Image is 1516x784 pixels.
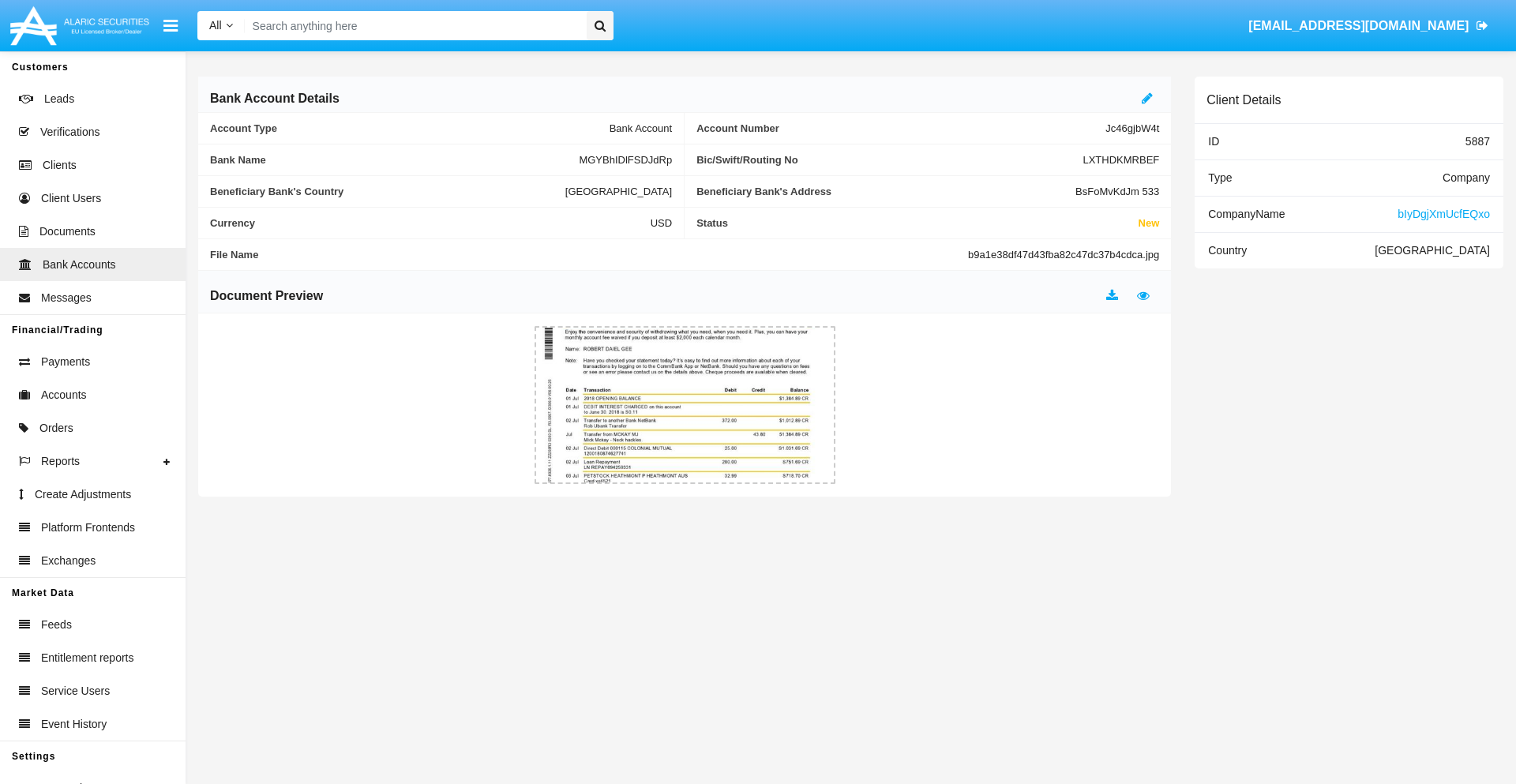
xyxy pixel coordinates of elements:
[1075,186,1159,197] span: BsFoMvKdJm 533
[39,223,96,240] span: Documents
[210,217,651,229] span: Currency
[43,257,116,273] span: Bank Accounts
[696,217,1138,229] span: Status
[1248,19,1469,32] span: [EMAIL_ADDRESS][DOMAIN_NAME]
[1208,244,1247,257] span: Country
[1139,217,1160,229] span: New
[610,122,673,134] span: Bank Account
[43,157,77,174] span: Clients
[968,249,1159,261] span: b9a1e38df47d43fba82c47dc37b4cdca.jpg
[210,287,323,305] h6: Document Preview
[565,186,672,197] span: [GEOGRAPHIC_DATA]
[41,190,101,207] span: Client Users
[1398,208,1490,220] span: bIyDgjXmUcfEQxo
[209,19,222,32] span: All
[1208,171,1232,184] span: Type
[41,716,107,733] span: Event History
[210,154,579,166] span: Bank Name
[44,91,74,107] span: Leads
[39,420,73,437] span: Orders
[41,650,134,666] span: Entitlement reports
[1465,135,1490,148] span: 5887
[41,453,80,470] span: Reports
[696,186,1075,197] span: Beneficiary Bank's Address
[651,217,672,229] span: USD
[41,387,87,403] span: Accounts
[1443,171,1490,184] span: Company
[210,122,610,134] span: Account Type
[696,154,1083,166] span: Bic/Swift/Routing No
[35,486,131,503] span: Create Adjustments
[1105,122,1159,134] span: Jc46gjbW4t
[41,290,92,306] span: Messages
[210,249,968,261] span: File Name
[1208,208,1285,220] span: Company Name
[1241,4,1496,48] a: [EMAIL_ADDRESS][DOMAIN_NAME]
[1375,244,1490,257] span: [GEOGRAPHIC_DATA]
[41,520,135,536] span: Platform Frontends
[245,11,581,40] input: Search
[210,90,340,107] h6: Bank Account Details
[210,186,565,197] span: Beneficiary Bank's Country
[8,2,152,49] img: Logo image
[579,154,672,166] span: MGYBhIDlFSDJdRp
[197,17,245,34] a: All
[1208,135,1219,148] span: ID
[1206,92,1281,107] h6: Client Details
[41,354,90,370] span: Payments
[696,122,1105,134] span: Account Number
[41,617,72,633] span: Feeds
[41,683,110,700] span: Service Users
[1083,154,1159,166] span: LXTHDKMRBEF
[40,124,99,141] span: Verifications
[41,553,96,569] span: Exchanges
